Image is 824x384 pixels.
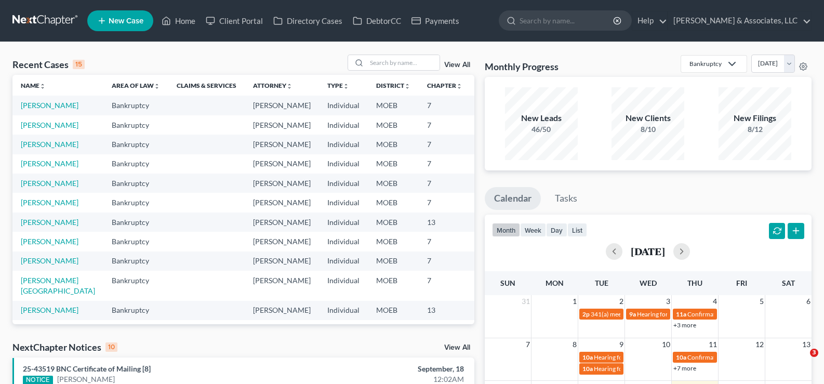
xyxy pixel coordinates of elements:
div: 46/50 [505,124,578,135]
div: September, 18 [324,364,464,374]
td: Individual [319,301,368,320]
td: MOEB [368,271,419,300]
button: list [567,223,587,237]
i: unfold_more [404,83,410,89]
td: Bankruptcy [103,320,168,350]
input: Search by name... [520,11,615,30]
td: MOEB [368,115,419,135]
a: Chapterunfold_more [427,82,462,89]
td: 7 [419,193,471,212]
td: Individual [319,320,368,350]
td: MOEB [368,213,419,232]
span: 7 [525,338,531,351]
td: 7 [419,271,471,300]
td: [PERSON_NAME] [245,154,319,174]
span: Confirmation hearing for [PERSON_NAME] [687,353,805,361]
td: Bankruptcy [103,154,168,174]
span: 12 [754,338,765,351]
a: [PERSON_NAME] & Associates, LLC [668,11,811,30]
td: 13 [419,301,471,320]
td: Bankruptcy [103,115,168,135]
a: View All [444,344,470,351]
a: Client Portal [201,11,268,30]
a: [PERSON_NAME] [21,218,78,227]
td: 25-43394 [471,301,521,320]
td: Bankruptcy [103,193,168,212]
span: Hearing for [PERSON_NAME] [594,353,675,361]
div: 10 [105,342,117,352]
th: Claims & Services [168,75,245,96]
td: 7 [419,232,471,251]
td: 25-43218 [471,135,521,154]
span: 10a [582,365,593,373]
td: Bankruptcy [103,232,168,251]
td: [PERSON_NAME] [245,301,319,320]
span: 6 [805,295,812,308]
a: Districtunfold_more [376,82,410,89]
td: Individual [319,96,368,115]
h3: Monthly Progress [485,60,559,73]
span: 2p [582,310,590,318]
a: Payments [406,11,464,30]
td: [PERSON_NAME] [245,96,319,115]
td: Individual [319,193,368,212]
span: Thu [687,279,702,287]
span: Wed [640,279,657,287]
div: Recent Cases [12,58,85,71]
i: unfold_more [286,83,293,89]
span: Mon [546,279,564,287]
td: Individual [319,135,368,154]
td: 25-43278 [471,115,521,135]
span: Hearing for [PERSON_NAME] [594,365,675,373]
span: 11a [676,310,686,318]
span: 341(a) meeting for [PERSON_NAME] [591,310,691,318]
span: 31 [521,295,531,308]
a: [PERSON_NAME][GEOGRAPHIC_DATA] [21,276,95,295]
div: NextChapter Notices [12,341,117,353]
td: 7 [419,320,471,350]
a: [PERSON_NAME] [21,237,78,246]
a: Typeunfold_more [327,82,349,89]
span: 4 [712,295,718,308]
td: Individual [319,232,368,251]
td: Individual [319,174,368,193]
input: Search by name... [367,55,440,70]
span: 13 [801,338,812,351]
td: [PERSON_NAME] [245,213,319,232]
td: [PERSON_NAME] [245,135,319,154]
div: 8/10 [612,124,684,135]
td: 7 [419,154,471,174]
a: Attorneyunfold_more [253,82,293,89]
td: MOEB [368,193,419,212]
td: [PERSON_NAME] [245,251,319,271]
i: unfold_more [154,83,160,89]
td: MOEB [368,96,419,115]
td: MOEB [368,154,419,174]
div: 8/12 [719,124,791,135]
span: 3 [810,349,818,357]
td: Individual [319,154,368,174]
span: 9 [618,338,624,351]
td: Bankruptcy [103,251,168,271]
td: 7 [419,135,471,154]
i: unfold_more [343,83,349,89]
td: Individual [319,213,368,232]
span: 9a [629,310,636,318]
span: Confirmation hearing for [PERSON_NAME] [687,310,805,318]
span: 10a [582,353,593,361]
span: 5 [759,295,765,308]
a: Tasks [546,187,587,210]
span: 8 [572,338,578,351]
td: Individual [319,251,368,271]
i: unfold_more [39,83,46,89]
span: 3 [665,295,671,308]
span: Hearing for [PERSON_NAME] [637,310,718,318]
td: [PERSON_NAME] [245,193,319,212]
td: 25-43562 [471,251,521,271]
button: week [520,223,546,237]
a: Directory Cases [268,11,348,30]
a: Area of Lawunfold_more [112,82,160,89]
span: Sun [500,279,515,287]
button: month [492,223,520,237]
td: [PERSON_NAME] [245,320,319,350]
